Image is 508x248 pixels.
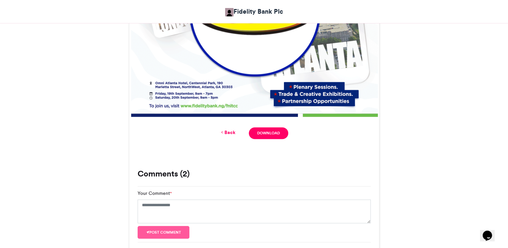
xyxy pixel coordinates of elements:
[225,7,283,16] a: Fidelity Bank Plc
[138,190,172,197] label: Your Comment
[225,8,233,16] img: Fidelity Bank
[138,226,190,239] button: Post comment
[249,127,288,139] a: Download
[138,170,371,178] h3: Comments (2)
[220,129,235,136] a: Back
[480,221,501,241] iframe: chat widget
